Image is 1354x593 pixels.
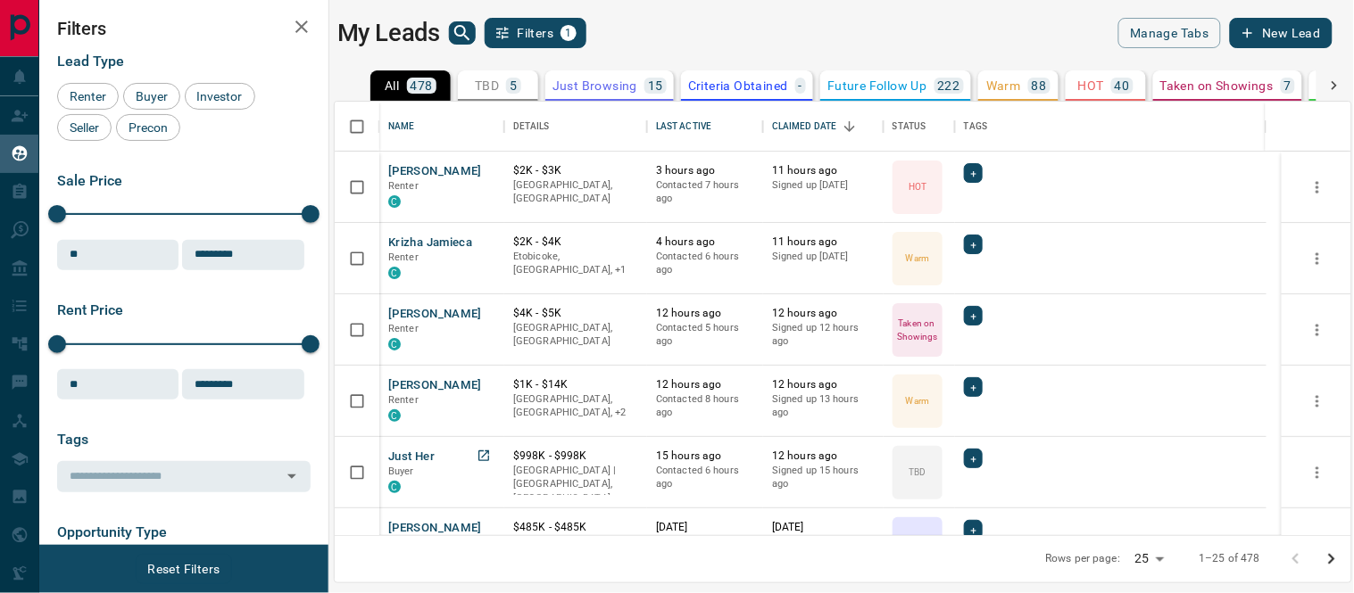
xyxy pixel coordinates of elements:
button: more [1304,317,1331,343]
span: Sale Price [57,172,122,189]
p: 5 [510,79,517,92]
span: Renter [388,180,419,192]
span: Renter [63,89,112,103]
p: Signed up 12 hours ago [772,321,875,349]
p: Contacted 5 hours ago [656,321,754,349]
button: Go to next page [1314,541,1350,577]
div: Last Active [647,102,763,152]
button: Open [279,464,304,489]
div: Claimed Date [772,102,837,152]
p: Toronto [513,250,638,277]
button: Filters1 [485,18,587,48]
p: [GEOGRAPHIC_DATA], [GEOGRAPHIC_DATA] [513,321,638,349]
p: HOT [909,180,926,194]
div: condos.ca [388,195,401,208]
p: $485K - $485K [513,520,638,535]
p: All [385,79,399,92]
button: New Lead [1230,18,1333,48]
div: + [964,377,983,397]
p: $998K - $998K [513,449,638,464]
button: [PERSON_NAME] [388,306,482,323]
p: Contacted 8 hours ago [656,392,754,420]
div: Renter [57,83,119,110]
p: 11 hours ago [772,235,875,250]
button: Just Her [388,449,435,465]
p: 12 hours ago [772,377,875,392]
span: Investor [191,89,249,103]
h2: Filters [57,18,311,39]
p: Etobicoke, Toronto [513,392,638,420]
p: 88 [1032,79,1047,92]
p: [DATE] [656,520,754,535]
p: [GEOGRAPHIC_DATA], [GEOGRAPHIC_DATA] [513,535,638,563]
p: Taken on Showings [1160,79,1274,92]
div: + [964,163,983,183]
div: Investor [185,83,255,110]
button: Krizha Jamieca [388,235,472,251]
p: Signed up [DATE] [772,250,875,264]
span: + [970,378,976,396]
button: more [1304,388,1331,415]
p: - [799,79,802,92]
span: + [970,449,976,467]
span: 1 [562,27,575,39]
div: Last Active [656,102,711,152]
div: Tags [955,102,1267,152]
button: Sort [837,114,862,139]
h1: My Leads [337,19,440,47]
p: TBD [909,465,926,479]
div: Name [379,102,504,152]
p: Taken on Showings [894,317,941,343]
span: Renter [388,323,419,334]
p: Contacted 6 hours ago [656,250,754,277]
p: 222 [938,79,960,92]
span: Tags [57,431,88,448]
p: 12 hours ago [656,377,754,392]
p: Rows per page: [1046,551,1121,566]
p: 12 hours ago [772,449,875,464]
p: Warm [906,251,929,265]
div: Buyer [123,83,180,110]
span: + [970,235,976,253]
p: 15 [648,79,663,92]
p: Contacted 6 hours ago [656,464,754,491]
button: Manage Tabs [1118,18,1220,48]
p: 12 hours ago [772,306,875,321]
div: Details [504,102,647,152]
div: 25 [1127,546,1170,572]
p: HOT [1078,79,1104,92]
p: [GEOGRAPHIC_DATA], [GEOGRAPHIC_DATA] [513,178,638,206]
p: Future Follow Up [827,79,926,92]
div: Name [388,102,415,152]
p: 4 hours ago [656,235,754,250]
span: Rent Price [57,301,123,318]
button: more [1304,459,1331,486]
a: Open in New Tab [472,444,495,467]
div: condos.ca [388,481,401,493]
button: more [1304,245,1331,272]
p: 12 hours ago [656,306,754,321]
div: Details [513,102,550,152]
p: 7 [1284,79,1292,92]
div: condos.ca [388,409,401,422]
span: Lead Type [57,53,124,70]
p: Just Browsing [552,79,637,92]
p: $4K - $5K [513,306,638,321]
div: Seller [57,114,112,141]
p: 11 hours ago [772,163,875,178]
div: condos.ca [388,267,401,279]
span: Renter [388,394,419,406]
p: Signed up 13 hours ago [772,392,875,420]
div: + [964,449,983,468]
button: Reset Filters [136,554,231,584]
span: + [970,307,976,325]
p: Warm [906,394,929,408]
span: Buyer [129,89,174,103]
p: 15 hours ago [656,449,754,464]
button: more [1304,174,1331,201]
div: Tags [964,102,988,152]
div: Status [884,102,955,152]
span: + [970,521,976,539]
p: $2K - $4K [513,235,638,250]
p: Signed up [DATE] [772,535,875,549]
